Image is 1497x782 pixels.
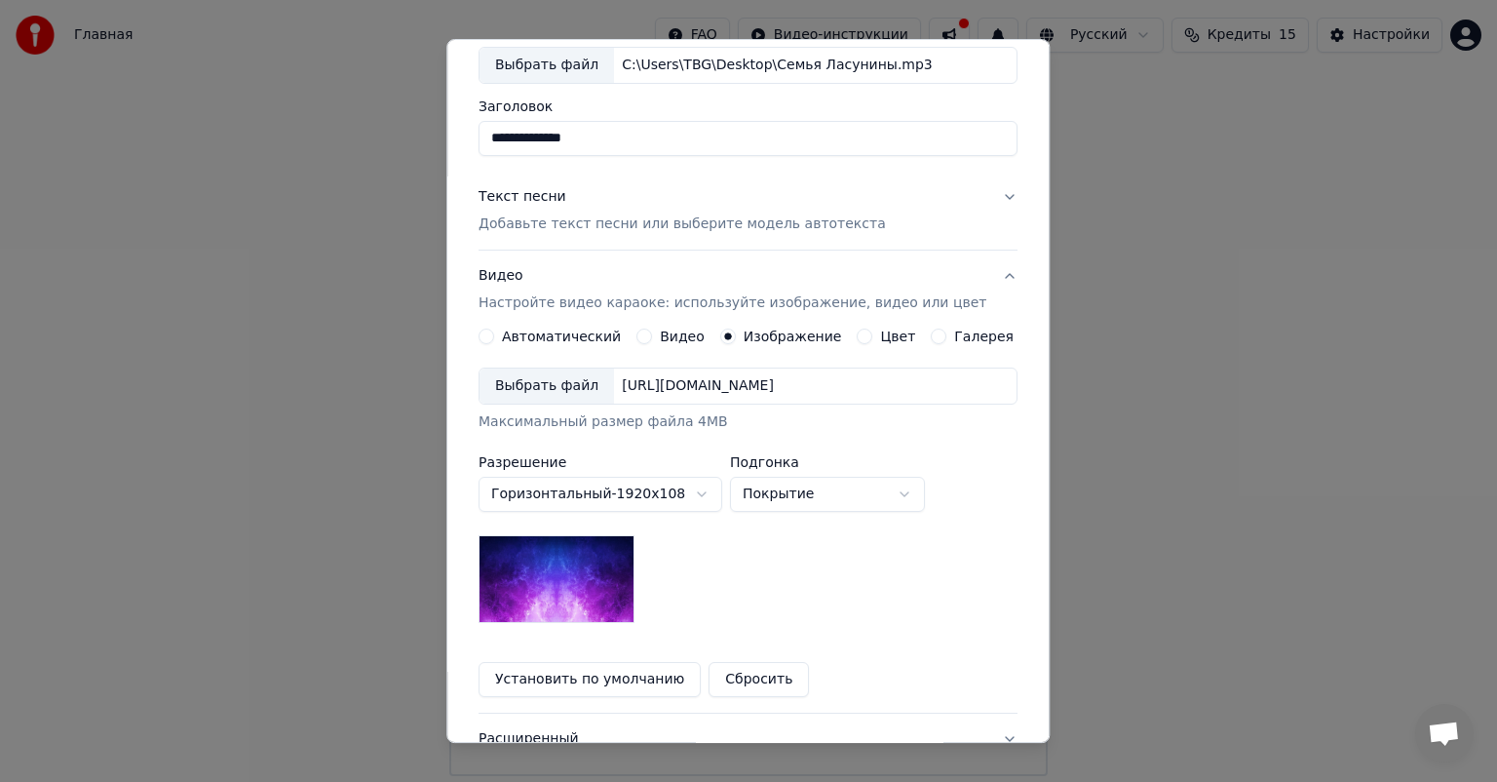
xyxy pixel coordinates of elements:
[479,266,986,313] div: Видео
[479,99,1017,113] label: Заголовок
[502,330,621,343] label: Автоматический
[480,369,614,404] div: Выбрать файл
[479,412,1017,432] div: Максимальный размер файла 4MB
[479,172,1017,250] button: Текст песниДобавьте текст песни или выберите модель автотекста
[614,376,782,396] div: [URL][DOMAIN_NAME]
[479,215,886,234] p: Добавьте текст песни или выберите модель автотекста
[730,455,925,469] label: Подгонка
[479,662,701,697] button: Установить по умолчанию
[881,330,916,343] label: Цвет
[710,662,810,697] button: Сбросить
[744,330,842,343] label: Изображение
[479,714,1017,764] button: Расширенный
[479,329,1017,713] div: ВидеоНастройте видео караоке: используйте изображение, видео или цвет
[480,48,614,83] div: Выбрать файл
[479,293,986,313] p: Настройте видео караоке: используйте изображение, видео или цвет
[479,251,1017,329] button: ВидеоНастройте видео караоке: используйте изображение, видео или цвет
[955,330,1015,343] label: Галерея
[479,455,722,469] label: Разрешение
[660,330,705,343] label: Видео
[614,56,940,75] div: C:\Users\TBG\Desktop\Семья Ласунины.mp3
[479,187,566,207] div: Текст песни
